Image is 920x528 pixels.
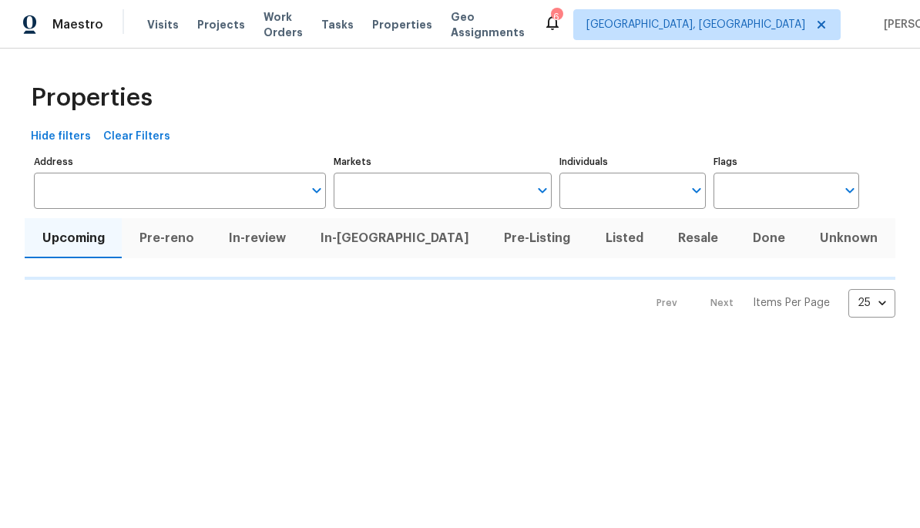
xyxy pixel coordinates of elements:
[372,17,432,32] span: Properties
[31,127,91,146] span: Hide filters
[334,157,552,166] label: Markets
[97,123,176,151] button: Clear Filters
[306,180,327,201] button: Open
[686,180,707,201] button: Open
[559,157,705,166] label: Individuals
[220,227,294,249] span: In-review
[25,123,97,151] button: Hide filters
[586,17,805,32] span: [GEOGRAPHIC_DATA], [GEOGRAPHIC_DATA]
[532,180,553,201] button: Open
[839,180,861,201] button: Open
[34,157,326,166] label: Address
[642,289,895,318] nav: Pagination Navigation
[34,227,112,249] span: Upcoming
[264,9,303,40] span: Work Orders
[714,157,859,166] label: Flags
[313,227,478,249] span: In-[GEOGRAPHIC_DATA]
[670,227,726,249] span: Resale
[551,9,562,25] div: 6
[745,227,794,249] span: Done
[147,17,179,32] span: Visits
[597,227,651,249] span: Listed
[496,227,579,249] span: Pre-Listing
[321,19,354,30] span: Tasks
[103,127,170,146] span: Clear Filters
[753,295,830,311] p: Items Per Page
[197,17,245,32] span: Projects
[848,283,895,323] div: 25
[812,227,886,249] span: Unknown
[451,9,525,40] span: Geo Assignments
[52,17,103,32] span: Maestro
[31,90,153,106] span: Properties
[131,227,202,249] span: Pre-reno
